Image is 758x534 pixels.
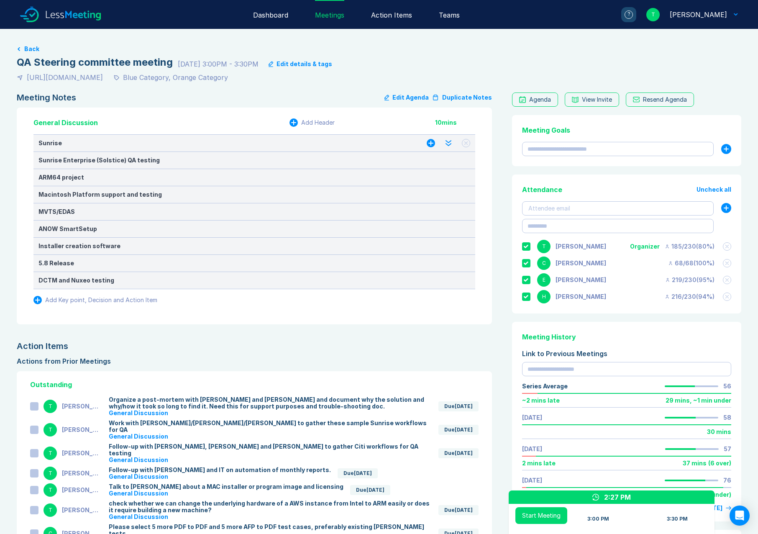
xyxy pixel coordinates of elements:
[522,332,731,342] div: Meeting History
[17,341,492,351] div: Action Items
[697,186,731,193] button: Uncheck all
[109,500,432,513] div: check whether we can change the underlying hardware of a AWS instance from Intel to ARM easily or...
[438,425,479,435] div: Due [DATE]
[109,483,343,490] div: Talk to [PERSON_NAME] about a MAC installer or program image and licensing
[611,7,636,22] a: ?
[438,505,479,515] div: Due [DATE]
[625,10,633,19] div: ?
[435,119,475,126] div: 10 mins
[665,243,714,250] div: 185 / 230 ( 80 %)
[62,507,102,513] div: [PERSON_NAME]
[109,457,432,463] div: General Discussion
[666,397,731,404] div: 29 mins , ~ 1 min under
[665,277,714,283] div: 219 / 230 ( 95 %)
[630,243,660,250] div: Organizer
[44,423,57,436] div: T
[17,92,76,103] div: Meeting Notes
[565,92,619,107] button: View Invite
[62,450,102,457] div: [PERSON_NAME]
[723,477,731,484] div: 76
[537,290,551,303] div: H
[522,446,542,452] a: [DATE]
[301,119,335,126] div: Add Header
[730,506,750,526] div: Open Intercom Messenger
[38,157,470,164] div: Sunrise Enterprise (Solstice) QA testing
[338,468,378,478] div: Due [DATE]
[723,414,731,421] div: 58
[109,396,432,410] div: Organize a post-mortem with [PERSON_NAME] and [PERSON_NAME] and document why the solution and why...
[277,61,332,67] div: Edit details & tags
[38,191,470,198] div: Macintosh Platform support and testing
[683,460,707,467] div: 37 mins
[38,277,470,284] div: DCTM and Nuxeo testing
[109,443,432,457] div: Follow-up with [PERSON_NAME], [PERSON_NAME] and [PERSON_NAME] to gather Citi workflows for QA tes...
[269,61,332,67] button: Edit details & tags
[582,96,612,103] div: View Invite
[707,429,731,435] div: 30 mins
[38,174,470,181] div: ARM64 project
[109,410,432,416] div: General Discussion
[556,277,606,283] div: Ernie Crawford
[667,516,688,522] div: 3:30 PM
[44,483,57,497] div: T
[522,477,542,484] a: [DATE]
[30,380,479,390] div: Outstanding
[109,467,331,473] div: Follow-up with [PERSON_NAME] and IT on automation of monthly reports.
[38,208,470,215] div: MVTS/EDAS
[38,140,410,146] div: Sunrise
[62,403,102,410] div: [PERSON_NAME]
[123,72,228,82] div: Blue Category, Orange Category
[45,297,157,303] div: Add Key point, Decision and Action Item
[438,448,479,458] div: Due [DATE]
[522,414,542,421] a: [DATE]
[522,397,560,404] div: ~ 2 mins late
[33,296,157,304] button: Add Key point, Decision and Action Item
[289,118,335,127] button: Add Header
[626,92,694,107] button: Resend Agenda
[62,470,102,477] div: [PERSON_NAME]
[643,96,687,103] div: Resend Agenda
[556,260,606,267] div: Carlos Salguero
[109,433,432,440] div: General Discussion
[178,59,259,69] div: [DATE] 3:00PM - 3:30PM
[17,356,492,366] div: Actions from Prior Meetings
[665,293,714,300] div: 216 / 230 ( 94 %)
[537,273,551,287] div: E
[522,460,556,467] div: 2 mins late
[109,513,432,520] div: General Discussion
[44,503,57,517] div: T
[38,260,470,267] div: 5.8 Release
[704,491,731,498] div: ( 2 under )
[556,293,606,300] div: Hank Edwards
[723,383,731,390] div: 56
[38,226,470,232] div: ANOW SmartSetup
[109,473,331,480] div: General Discussion
[604,492,631,502] div: 2:27 PM
[44,467,57,480] div: T
[109,420,432,433] div: Work with [PERSON_NAME]/[PERSON_NAME]/[PERSON_NAME] to gather these sample Sunrise workflows for QA
[515,507,567,524] button: Start Meeting
[384,92,429,103] button: Edit Agenda
[62,487,102,493] div: [PERSON_NAME]
[522,125,731,135] div: Meeting Goals
[724,446,731,452] div: 57
[537,257,551,270] div: C
[38,243,470,249] div: Installer creation software
[33,118,98,128] div: General Discussion
[708,460,731,467] div: ( 6 over )
[438,401,479,411] div: Due [DATE]
[24,46,39,52] button: Back
[62,426,102,433] div: [PERSON_NAME]
[350,485,390,495] div: Due [DATE]
[17,56,173,69] div: QA Steering committee meeting
[44,400,57,413] div: T
[432,92,492,103] button: Duplicate Notes
[668,260,714,267] div: 68 / 68 ( 100 %)
[587,516,609,522] div: 3:00 PM
[537,240,551,253] div: T
[44,447,57,460] div: T
[556,243,606,250] div: Tim Ciceran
